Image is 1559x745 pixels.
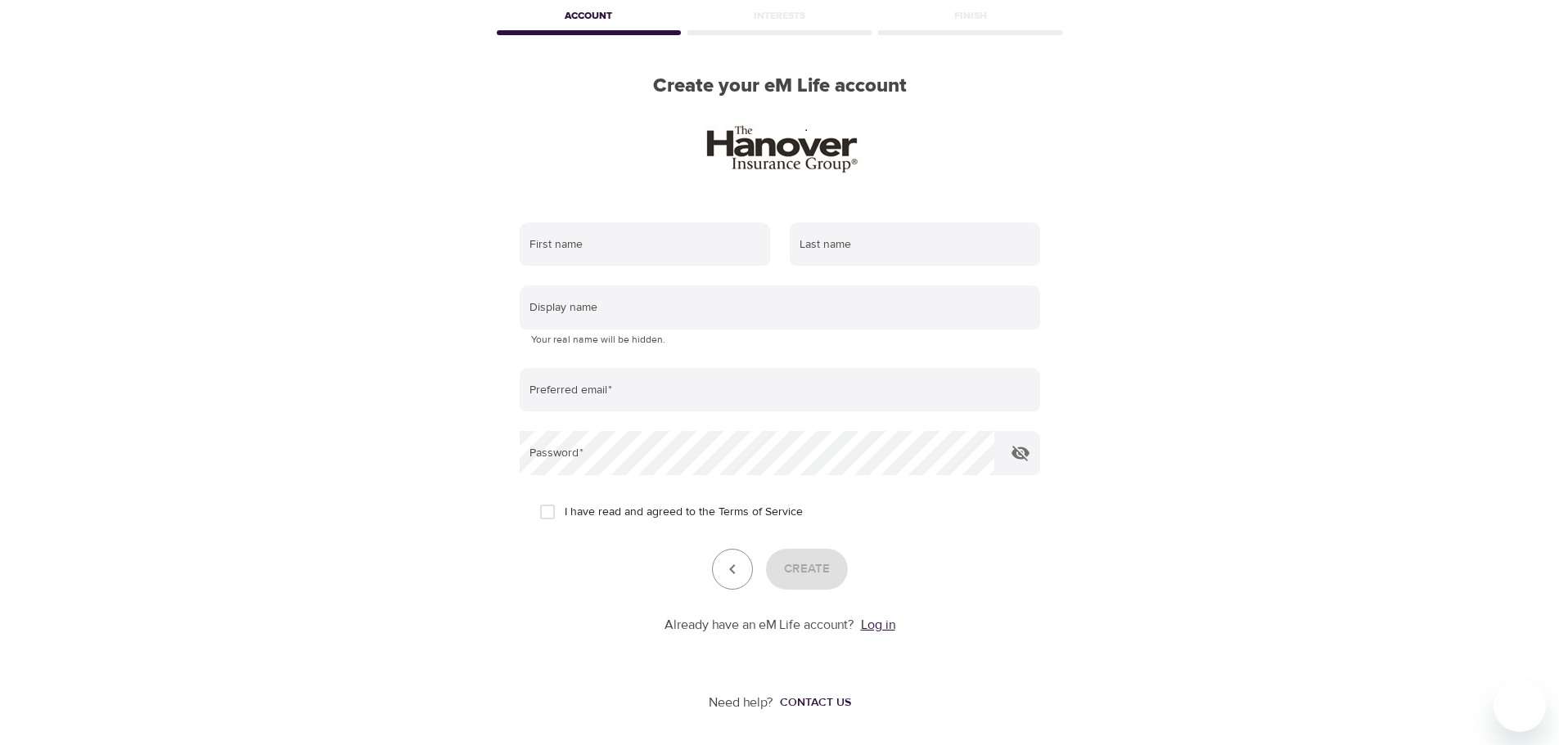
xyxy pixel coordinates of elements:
a: Terms of Service [719,504,803,521]
iframe: Button to launch messaging window [1494,680,1546,732]
p: Already have an eM Life account? [665,616,854,635]
h2: Create your eM Life account [493,74,1066,98]
span: I have read and agreed to the [565,504,803,521]
div: Contact us [780,694,851,711]
p: Need help? [709,693,773,712]
img: HIG_wordmrk_k.jpg [692,118,868,177]
a: Contact us [773,694,851,711]
p: Your real name will be hidden. [531,332,1029,348]
a: Log in [861,617,895,633]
